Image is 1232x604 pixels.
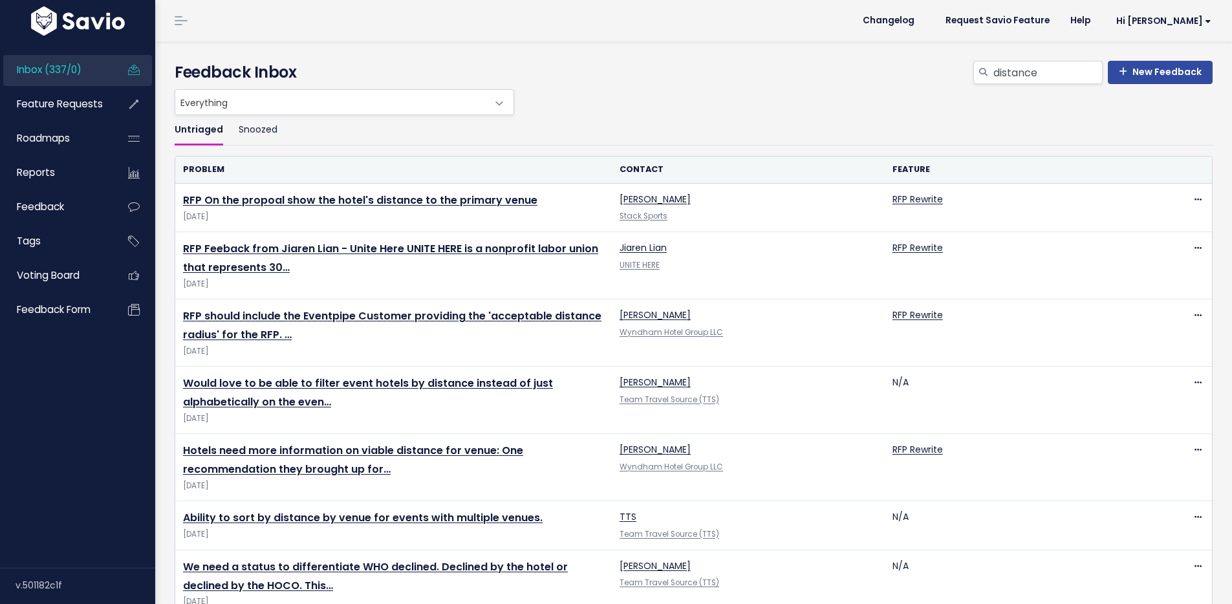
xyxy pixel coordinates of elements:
div: v.501182c1f [16,568,155,602]
a: Wyndham Hotel Group LLC [620,462,723,472]
span: Feature Requests [17,97,103,111]
a: Snoozed [239,115,277,146]
a: Feature Requests [3,89,107,119]
a: RFP should include the Eventpipe Customer providing the 'acceptable distance radius' for the RFP. … [183,308,601,342]
a: Roadmaps [3,124,107,153]
span: [DATE] [183,277,604,291]
a: Feedback [3,192,107,222]
span: [DATE] [183,210,604,224]
a: Ability to sort by distance by venue for events with multiple venues. [183,510,543,525]
a: Team Travel Source (TTS) [620,577,719,588]
a: Hi [PERSON_NAME] [1101,11,1222,31]
input: Search inbox... [992,61,1103,84]
span: Feedback [17,200,64,213]
a: Inbox (337/0) [3,55,107,85]
a: Tags [3,226,107,256]
a: New Feedback [1108,61,1213,84]
a: [PERSON_NAME] [620,193,691,206]
a: Wyndham Hotel Group LLC [620,327,723,338]
span: Tags [17,234,41,248]
span: Feedback form [17,303,91,316]
a: RFP On the propoal show the hotel's distance to the primary venue [183,193,537,208]
th: Problem [175,156,612,183]
a: RFP Rewrite [892,193,943,206]
a: Help [1060,11,1101,30]
a: Reports [3,158,107,188]
th: Feature [885,156,1158,183]
a: Team Travel Source (TTS) [620,529,719,539]
a: Would love to be able to filter event hotels by distance instead of just alphabetically on the even… [183,376,553,409]
span: Voting Board [17,268,80,282]
span: Changelog [863,16,914,25]
img: logo-white.9d6f32f41409.svg [28,6,128,36]
a: Request Savio Feature [935,11,1060,30]
a: We need a status to differentiate WHO declined. Declined by the hotel or declined by the HOCO. This… [183,559,568,593]
a: [PERSON_NAME] [620,443,691,456]
a: Team Travel Source (TTS) [620,394,719,405]
a: Hotels need more information on viable distance for venue: One recommendation they brought up for… [183,443,523,477]
a: RFP Rewrite [892,443,943,456]
a: Stack Sports [620,211,667,221]
span: Everything [175,90,488,114]
span: [DATE] [183,412,604,426]
a: Untriaged [175,115,223,146]
a: RFP Rewrite [892,308,943,321]
a: UNITE HERE [620,260,660,270]
span: [DATE] [183,528,604,541]
h4: Feedback Inbox [175,61,1213,84]
a: TTS [620,510,636,523]
span: Roadmaps [17,131,70,145]
a: Feedback form [3,295,107,325]
a: RFP Feeback from Jiaren Lian - Unite Here UNITE HERE is a nonprofit labor union that represents 30… [183,241,598,275]
a: [PERSON_NAME] [620,308,691,321]
a: Jiaren Lian [620,241,667,254]
a: RFP Rewrite [892,241,943,254]
span: Reports [17,166,55,179]
span: Hi [PERSON_NAME] [1116,16,1211,26]
a: [PERSON_NAME] [620,559,691,572]
span: Inbox (337/0) [17,63,81,76]
span: [DATE] [183,479,604,493]
td: N/A [885,501,1158,550]
a: Voting Board [3,261,107,290]
td: N/A [885,367,1158,434]
ul: Filter feature requests [175,115,1213,146]
a: [PERSON_NAME] [620,376,691,389]
th: Contact [612,156,885,183]
span: Everything [175,89,514,115]
span: [DATE] [183,345,604,358]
